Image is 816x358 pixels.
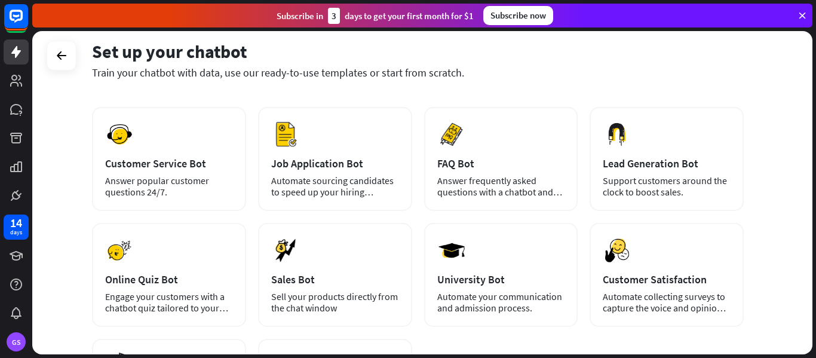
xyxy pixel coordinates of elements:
div: FAQ Bot [437,157,565,170]
div: Sell your products directly from the chat window [271,291,399,314]
div: Train your chatbot with data, use our ready-to-use templates or start from scratch. [92,66,744,79]
button: Open LiveChat chat widget [10,5,45,41]
div: 3 [328,8,340,24]
div: Set up your chatbot [92,40,744,63]
div: Job Application Bot [271,157,399,170]
div: Automate collecting surveys to capture the voice and opinions of your customers. [603,291,731,314]
div: Answer frequently asked questions with a chatbot and save your time. [437,175,565,198]
div: Answer popular customer questions 24/7. [105,175,233,198]
div: days [10,228,22,237]
a: 14 days [4,215,29,240]
div: Subscribe now [483,6,553,25]
div: Automate your communication and admission process. [437,291,565,314]
div: Customer Satisfaction [603,273,731,286]
div: GS [7,332,26,351]
div: Engage your customers with a chatbot quiz tailored to your needs. [105,291,233,314]
div: Lead Generation Bot [603,157,731,170]
div: 14 [10,218,22,228]
div: Automate sourcing candidates to speed up your hiring process. [271,175,399,198]
div: Sales Bot [271,273,399,286]
div: Subscribe in days to get your first month for $1 [277,8,474,24]
div: Support customers around the clock to boost sales. [603,175,731,198]
div: University Bot [437,273,565,286]
div: Online Quiz Bot [105,273,233,286]
div: Customer Service Bot [105,157,233,170]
